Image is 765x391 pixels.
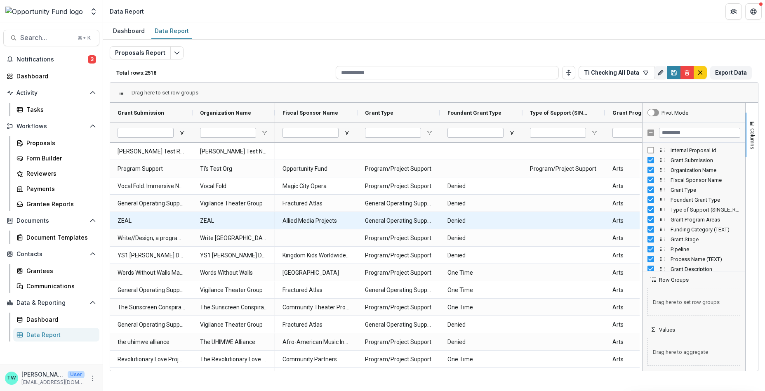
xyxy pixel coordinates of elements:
span: Data & Reporting [16,299,86,306]
div: Funding Category (TEXT) Column [643,224,745,234]
span: General Operating Support [365,282,433,299]
span: Values [659,327,675,333]
span: Grant Type [671,187,740,193]
span: Fiscal Sponsor Name [282,110,338,116]
div: Proposals [26,139,93,147]
span: Opportunity Fund [282,160,350,177]
span: Vigilance Theater Group [200,316,268,333]
span: Program/Project Support [365,264,433,281]
span: Denied [447,316,515,333]
span: One Time [447,282,515,299]
span: Organization Name [200,110,251,116]
span: YS1 [PERSON_NAME] Da First [200,247,268,264]
button: Rename [654,66,667,79]
input: Grant Program Areas Filter Input [612,128,668,138]
div: Type of Support (SINGLE_RESPONSE) Column [643,205,745,214]
div: Data Report [26,330,93,339]
div: Pipeline Column [643,244,745,254]
a: Dashboard [3,69,99,83]
button: Open Filter Menu [179,130,185,136]
a: Grantees [13,264,99,278]
span: ZEAL [118,212,185,229]
span: Magic City Opera [282,178,350,195]
span: Arts [612,178,680,195]
span: The Sunscreen Conspiracy Collective [118,299,185,316]
div: Dashboard [26,315,93,324]
input: Grant Type Filter Input [365,128,421,138]
span: General Operating Support [365,316,433,333]
div: Document Templates [26,233,93,242]
button: Open Contacts [3,247,99,261]
input: Organization Name Filter Input [200,128,256,138]
a: Dashboard [13,313,99,326]
span: Pipeline [671,246,740,252]
div: Grant Program Areas Column [643,214,745,224]
button: Toggle auto height [562,66,575,79]
span: Arts [612,351,680,368]
button: Edit selected report [170,46,184,59]
span: Arts [612,264,680,281]
div: Grant Stage Column [643,234,745,244]
input: Fiscal Sponsor Name Filter Input [282,128,339,138]
a: Form Builder [13,151,99,165]
button: Search... [3,30,99,46]
span: Program/Project Support [530,160,598,177]
span: Drag here to set row groups [647,288,740,316]
span: The Sunscreen Conspiracy Collective [200,299,268,316]
span: Notifications [16,56,88,63]
span: Denied [447,212,515,229]
span: Program Support [118,160,185,177]
button: Proposals Report [110,46,171,59]
span: The Revolutionary Love Project [200,351,268,368]
button: Notifications3 [3,53,99,66]
span: Arts [612,230,680,247]
span: Denied [447,230,515,247]
span: Drag here to set row groups [132,90,198,96]
span: Search... [20,34,73,42]
div: Communications [26,282,93,290]
button: Open Filter Menu [591,130,598,136]
div: Data Report [151,25,192,37]
span: Write [GEOGRAPHIC_DATA] [200,230,268,247]
span: Grant Description [671,266,740,272]
div: Fiscal Sponsor Name Column [643,175,745,185]
span: Grant Submission [671,157,740,163]
div: Dashboard [110,25,148,37]
span: Program/Project Support [365,299,433,316]
a: Data Report [151,23,192,39]
div: Grant Type Column [643,185,745,195]
p: Total rows: 2518 [116,70,332,76]
div: Pivot Mode [661,110,688,116]
span: Arts [612,282,680,299]
div: Form Builder [26,154,93,163]
div: Payments [26,184,93,193]
a: Document Templates [13,231,99,244]
span: 3 [88,55,96,64]
span: Ti's Test Org [200,160,268,177]
a: Payments [13,182,99,195]
input: Filter Columns Input [659,128,740,138]
span: Type of Support (SINGLE_RESPONSE) [530,110,591,116]
span: The UHIMWE Alliance [200,334,268,351]
span: General Operating Support for Vigilance Theater Group [118,316,185,333]
span: Community Theater Project Corporation/the [PERSON_NAME][GEOGRAPHIC_DATA] [282,299,350,316]
span: the uhimwe alliance [118,334,185,351]
button: Open Documents [3,214,99,227]
span: Afro-American Music Institute, Inc. [282,334,350,351]
button: Open Filter Menu [426,130,433,136]
span: Grant Program Areas [612,110,669,116]
span: Internal Proposal Id [671,147,740,153]
span: Arts [612,247,680,264]
input: Grant Submission Filter Input [118,128,174,138]
a: Reviewers [13,167,99,180]
span: Words Without Walls Maenad Fellowship Program [118,264,185,281]
span: Denied [447,334,515,351]
span: Program/Project Support [365,334,433,351]
p: User [68,371,85,378]
input: Type of Support (SINGLE_RESPONSE) Filter Input [530,128,586,138]
span: Grant Program Areas [671,217,740,223]
span: Arts [612,212,680,229]
span: Vigilance Theater Group [200,282,268,299]
a: Communications [13,279,99,293]
span: General Operating Support [365,212,433,229]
